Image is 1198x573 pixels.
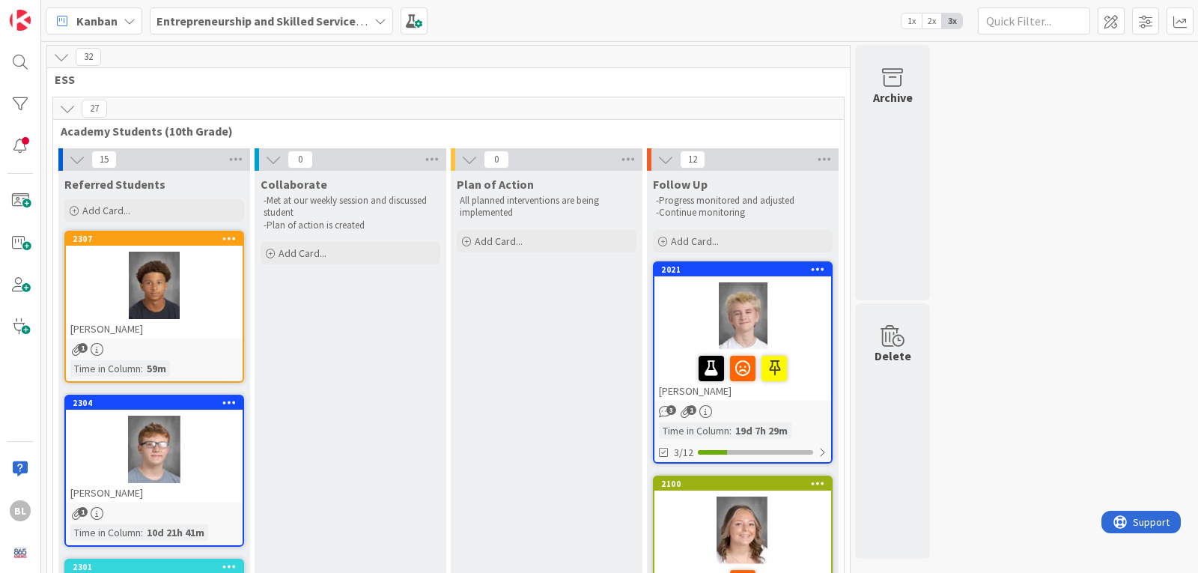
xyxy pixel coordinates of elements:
[10,500,31,521] div: BL
[156,13,523,28] b: Entrepreneurship and Skilled Services Interventions - [DATE]-[DATE]
[729,422,732,439] span: :
[653,177,708,192] span: Follow Up
[666,405,676,415] span: 3
[143,360,170,377] div: 59m
[687,405,696,415] span: 1
[279,246,326,260] span: Add Card...
[64,177,165,192] span: Referred Students
[875,347,911,365] div: Delete
[656,207,830,219] p: -Continue monitoring
[922,13,942,28] span: 2x
[73,398,243,408] div: 2304
[288,151,313,169] span: 0
[661,479,831,489] div: 2100
[61,124,825,139] span: Academy Students (10th Grade)
[66,396,243,410] div: 2304
[654,477,831,491] div: 2100
[671,234,719,248] span: Add Card...
[261,177,327,192] span: Collaborate
[78,343,88,353] span: 1
[141,524,143,541] span: :
[70,524,141,541] div: Time in Column
[143,524,208,541] div: 10d 21h 41m
[901,13,922,28] span: 1x
[942,13,962,28] span: 3x
[55,72,831,87] span: ESS
[654,350,831,401] div: [PERSON_NAME]
[656,195,830,207] p: -Progress monitored and adjusted
[91,151,117,169] span: 15
[141,360,143,377] span: :
[70,360,141,377] div: Time in Column
[654,263,831,401] div: 2021[PERSON_NAME]
[484,151,509,169] span: 0
[674,445,693,461] span: 3/12
[457,177,534,192] span: Plan of Action
[732,422,791,439] div: 19d 7h 29m
[659,422,729,439] div: Time in Column
[66,232,243,339] div: 2307[PERSON_NAME]
[66,483,243,503] div: [PERSON_NAME]
[66,232,243,246] div: 2307
[264,195,437,219] p: -Met at our weekly session and discussed student
[654,263,831,276] div: 2021
[978,7,1090,34] input: Quick Filter...
[680,151,705,169] span: 12
[66,319,243,339] div: [PERSON_NAME]
[10,10,31,31] img: Visit kanbanzone.com
[460,195,633,219] p: All planned interventions are being implemented
[10,542,31,563] img: avatar
[82,204,130,217] span: Add Card...
[76,48,101,66] span: 32
[661,264,831,275] div: 2021
[475,234,523,248] span: Add Card...
[264,219,437,231] p: -Plan of action is created
[31,2,68,20] span: Support
[78,507,88,517] span: 1
[82,100,107,118] span: 27
[73,234,243,244] div: 2307
[66,396,243,503] div: 2304[PERSON_NAME]
[873,88,913,106] div: Archive
[76,12,118,30] span: Kanban
[73,562,243,572] div: 2301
